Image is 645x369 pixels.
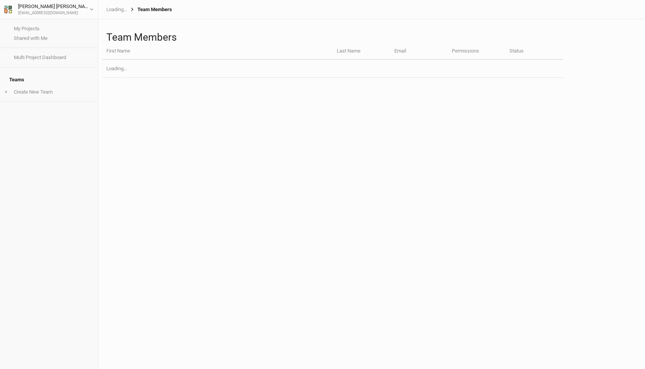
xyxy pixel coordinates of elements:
[5,72,93,87] h4: Teams
[5,89,7,95] span: +
[18,10,89,16] div: [EMAIL_ADDRESS][DOMAIN_NAME]
[102,43,332,60] th: First Name
[390,43,448,60] th: Email
[18,3,89,10] div: [PERSON_NAME] [PERSON_NAME]
[4,2,94,16] button: [PERSON_NAME] [PERSON_NAME][EMAIL_ADDRESS][DOMAIN_NAME]
[102,60,563,78] td: Loading...
[106,7,127,13] a: Loading...
[332,43,390,60] th: Last Name
[127,7,172,13] div: Team Members
[505,43,563,60] th: Status
[106,31,637,43] h1: Team Members
[448,43,505,60] th: Permissions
